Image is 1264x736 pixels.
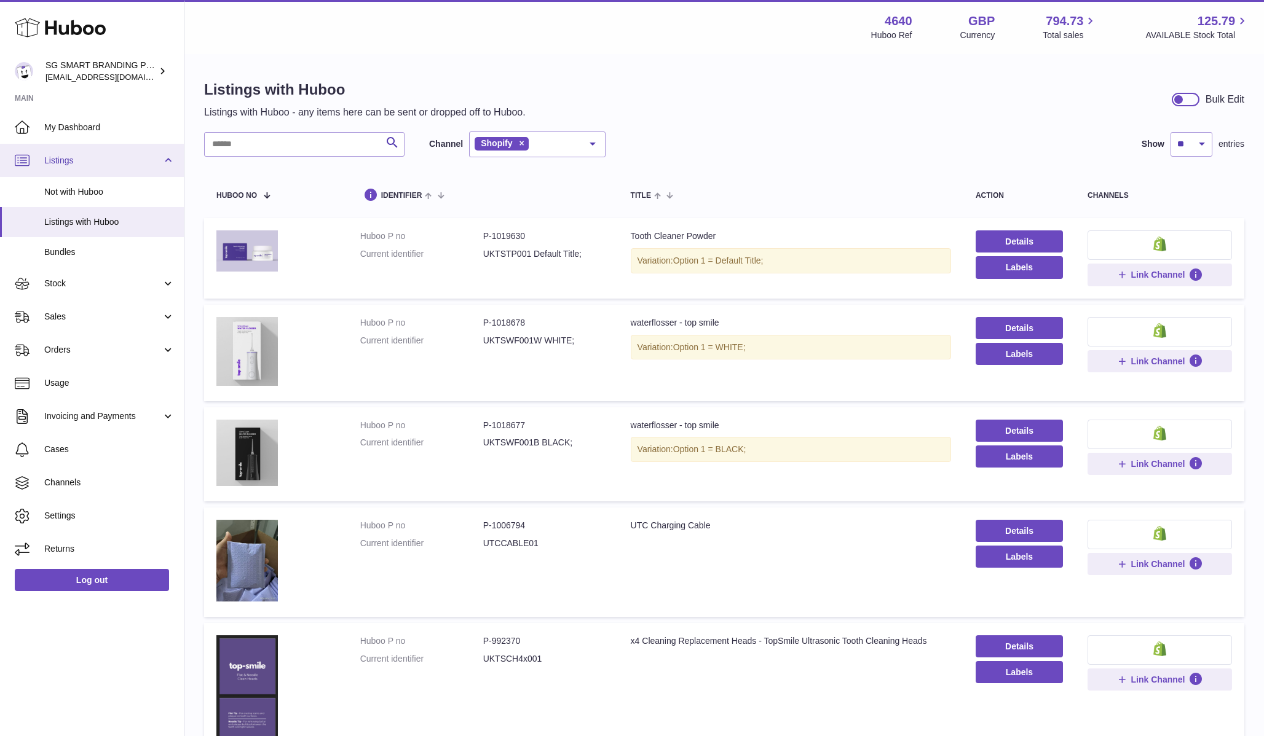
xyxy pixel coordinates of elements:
button: Labels [976,343,1063,365]
dt: Huboo P no [360,230,483,242]
div: Variation: [631,248,951,273]
button: Link Channel [1088,668,1232,691]
span: Returns [44,543,175,555]
img: Tooth Cleaner Powder [216,230,278,272]
span: Settings [44,510,175,522]
span: Listings [44,155,162,166]
strong: 4640 [885,13,912,29]
span: Link Channel [1131,558,1185,570]
span: Usage [44,377,175,389]
span: AVAILABLE Stock Total [1145,29,1249,41]
span: Channels [44,477,175,488]
div: Variation: [631,437,951,462]
img: uktopsmileshipping@gmail.com [15,62,33,80]
a: Details [976,230,1063,253]
dt: Current identifier [360,335,483,346]
a: Details [976,317,1063,339]
span: Invoicing and Payments [44,410,162,422]
span: Cases [44,444,175,455]
span: Link Channel [1131,269,1185,280]
img: waterflosser - top smile [216,420,278,486]
dt: Current identifier [360,653,483,665]
span: Option 1 = WHITE; [673,342,746,352]
div: Bulk Edit [1206,93,1244,106]
img: shopify-small.png [1153,237,1166,251]
img: shopify-small.png [1153,323,1166,338]
dd: UKTSTP001 Default Title; [483,248,606,260]
span: Listings with Huboo [44,216,175,228]
dd: P-1018678 [483,317,606,329]
span: Not with Huboo [44,186,175,198]
a: Details [976,420,1063,442]
span: Option 1 = Default Title; [673,256,764,265]
button: Link Channel [1088,264,1232,286]
label: Show [1142,138,1164,150]
dd: P-1018677 [483,420,606,431]
span: Total sales [1043,29,1097,41]
a: 125.79 AVAILABLE Stock Total [1145,13,1249,41]
img: shopify-small.png [1153,426,1166,440]
img: shopify-small.png [1153,641,1166,656]
a: Details [976,520,1063,542]
label: Channel [429,138,463,150]
div: waterflosser - top smile [631,420,951,431]
button: Link Channel [1088,553,1232,575]
dd: P-992370 [483,635,606,647]
a: Log out [15,569,169,591]
dt: Huboo P no [360,520,483,531]
span: title [631,192,651,200]
div: Variation: [631,335,951,360]
dt: Huboo P no [360,635,483,647]
dt: Current identifier [360,437,483,448]
div: Tooth Cleaner Powder [631,230,951,242]
span: Link Channel [1131,458,1185,469]
div: UTC Charging Cable [631,520,951,531]
dt: Current identifier [360,538,483,549]
span: Sales [44,311,162,323]
dd: UKTSWF001B BLACK; [483,437,606,448]
dt: Current identifier [360,248,483,260]
span: Bundles [44,246,175,258]
span: entries [1219,138,1244,150]
div: x4 Cleaning Replacement Heads - TopSmile Ultrasonic Tooth Cleaning Heads [631,635,951,647]
span: Link Channel [1131,356,1185,367]
img: waterflosser - top smile [216,317,278,386]
span: Option 1 = BLACK; [673,444,746,454]
button: Link Channel [1088,350,1232,372]
dd: UKTSWF001W WHITE; [483,335,606,346]
span: identifier [381,192,422,200]
dt: Huboo P no [360,420,483,431]
dd: UTCCABLE01 [483,538,606,549]
p: Listings with Huboo - any items here can be sent or dropped off to Huboo. [204,106,526,119]
button: Labels [976,445,1063,468]
span: 125.79 [1198,13,1235,29]
strong: GBP [968,13,995,29]
button: Labels [976,661,1063,683]
div: action [976,192,1063,200]
div: SG SMART BRANDING PTE. LTD. [45,60,156,83]
button: Labels [976,256,1063,278]
h1: Listings with Huboo [204,80,526,100]
span: [EMAIL_ADDRESS][DOMAIN_NAME] [45,72,181,82]
a: 794.73 Total sales [1043,13,1097,41]
dd: P-1006794 [483,520,606,531]
span: Huboo no [216,192,257,200]
span: Stock [44,278,162,289]
dt: Huboo P no [360,317,483,329]
img: shopify-small.png [1153,526,1166,541]
dd: P-1019630 [483,230,606,242]
img: UTC Charging Cable [216,520,278,601]
div: channels [1088,192,1232,200]
span: 794.73 [1046,13,1083,29]
button: Labels [976,546,1063,568]
div: Huboo Ref [871,29,912,41]
div: waterflosser - top smile [631,317,951,329]
a: Details [976,635,1063,657]
dd: UKTSCH4x001 [483,653,606,665]
span: My Dashboard [44,122,175,133]
span: Orders [44,344,162,356]
div: Currency [960,29,995,41]
span: Shopify [481,138,512,148]
button: Link Channel [1088,453,1232,475]
span: Link Channel [1131,674,1185,685]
